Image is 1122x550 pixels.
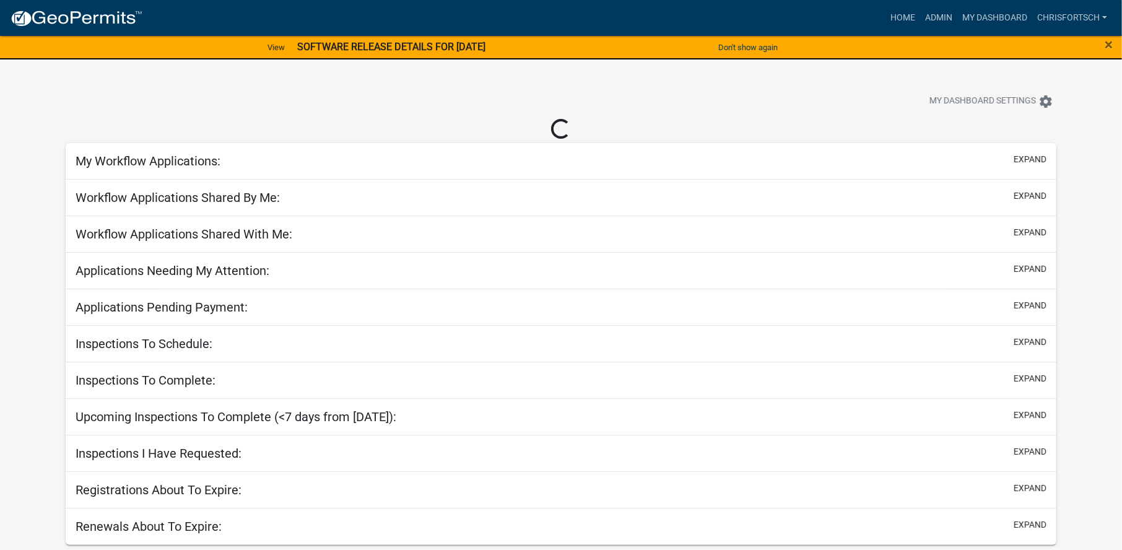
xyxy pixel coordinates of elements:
[1105,36,1113,53] span: ×
[76,154,220,168] h5: My Workflow Applications:
[1014,263,1046,276] button: expand
[76,336,212,351] h5: Inspections To Schedule:
[263,37,290,58] a: View
[76,263,269,278] h5: Applications Needing My Attention:
[76,373,215,388] h5: Inspections To Complete:
[1014,153,1046,166] button: expand
[76,446,241,461] h5: Inspections I Have Requested:
[1014,336,1046,349] button: expand
[1014,226,1046,239] button: expand
[713,37,783,58] button: Don't show again
[929,94,1036,109] span: My Dashboard Settings
[76,227,292,242] h5: Workflow Applications Shared With Me:
[920,89,1063,113] button: My Dashboard Settingssettings
[885,6,920,30] a: Home
[1014,299,1046,312] button: expand
[76,482,241,497] h5: Registrations About To Expire:
[920,6,957,30] a: Admin
[1014,190,1046,203] button: expand
[1105,37,1113,52] button: Close
[957,6,1032,30] a: My Dashboard
[1014,482,1046,495] button: expand
[76,409,396,424] h5: Upcoming Inspections To Complete (<7 days from [DATE]):
[1014,372,1046,385] button: expand
[1014,518,1046,531] button: expand
[76,519,222,534] h5: Renewals About To Expire:
[76,300,248,315] h5: Applications Pending Payment:
[297,41,485,53] strong: SOFTWARE RELEASE DETAILS FOR [DATE]
[1014,409,1046,422] button: expand
[1038,94,1053,109] i: settings
[76,190,280,205] h5: Workflow Applications Shared By Me:
[1014,445,1046,458] button: expand
[1032,6,1112,30] a: ChrisFortsch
